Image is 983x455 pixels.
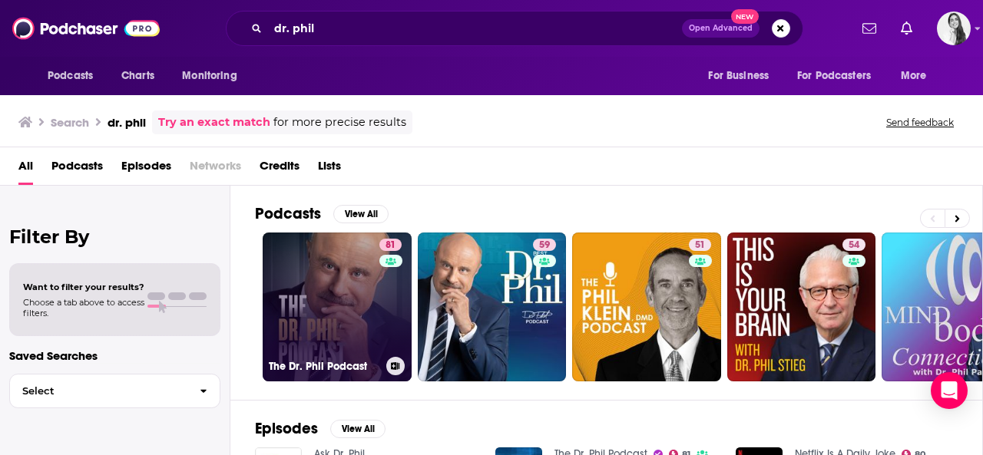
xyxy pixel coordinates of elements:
[689,25,753,32] span: Open Advanced
[255,419,386,438] a: EpisodesView All
[890,61,946,91] button: open menu
[111,61,164,91] a: Charts
[23,282,144,292] span: Want to filter your results?
[269,360,380,373] h3: The Dr. Phil Podcast
[255,204,321,223] h2: Podcasts
[48,65,93,87] span: Podcasts
[330,420,386,438] button: View All
[255,204,389,223] a: PodcastsView All
[882,116,958,129] button: Send feedback
[386,238,396,253] span: 81
[108,115,146,130] h3: dr. phil
[37,61,113,91] button: open menu
[787,61,893,91] button: open menu
[23,297,144,318] span: Choose a tab above to access filters.
[708,65,769,87] span: For Business
[260,153,300,185] a: Credits
[51,153,103,185] a: Podcasts
[797,65,871,87] span: For Podcasters
[333,205,389,223] button: View All
[9,374,220,408] button: Select
[171,61,257,91] button: open menu
[695,238,705,253] span: 51
[931,372,968,409] div: Open Intercom Messenger
[10,386,187,396] span: Select
[158,114,270,131] a: Try an exact match
[268,16,682,41] input: Search podcasts, credits, & more...
[937,12,971,45] button: Show profile menu
[273,114,406,131] span: for more precise results
[379,239,402,251] a: 81
[182,65,237,87] span: Monitoring
[895,15,918,41] a: Show notifications dropdown
[682,19,760,38] button: Open AdvancedNew
[226,11,803,46] div: Search podcasts, credits, & more...
[255,419,318,438] h2: Episodes
[539,238,550,253] span: 59
[849,238,859,253] span: 54
[263,232,412,381] a: 81The Dr. Phil Podcast
[937,12,971,45] img: User Profile
[572,232,721,381] a: 51
[731,9,759,24] span: New
[697,61,788,91] button: open menu
[121,153,171,185] a: Episodes
[190,153,241,185] span: Networks
[318,153,341,185] a: Lists
[856,15,882,41] a: Show notifications dropdown
[533,239,556,251] a: 59
[418,232,567,381] a: 59
[842,239,866,251] a: 54
[18,153,33,185] a: All
[937,12,971,45] span: Logged in as justina19148
[727,232,876,381] a: 54
[12,14,160,43] img: Podchaser - Follow, Share and Rate Podcasts
[9,226,220,248] h2: Filter By
[901,65,927,87] span: More
[689,239,711,251] a: 51
[51,115,89,130] h3: Search
[9,348,220,363] p: Saved Searches
[121,65,154,87] span: Charts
